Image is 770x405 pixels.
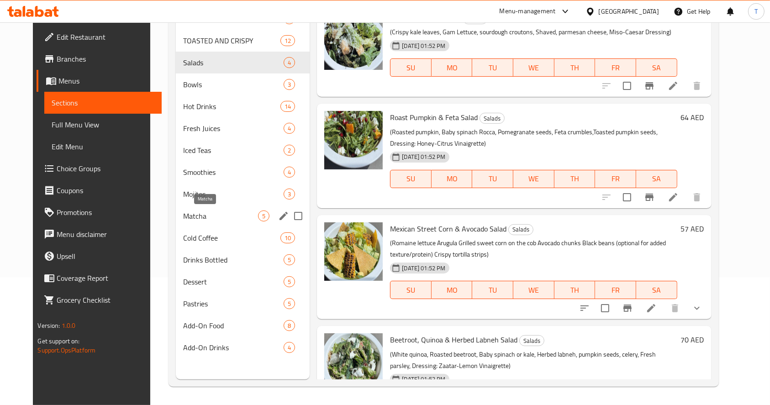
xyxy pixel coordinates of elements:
span: Menus [58,75,154,86]
span: [DATE] 01:52 PM [398,153,449,161]
div: items [280,101,295,112]
div: Fresh Juices [183,123,284,134]
div: Salads [508,224,533,235]
div: Mojitos3 [176,183,310,205]
span: Menu disclaimer [57,229,154,240]
button: Branch-specific-item [617,297,638,319]
button: WE [513,58,554,77]
div: Hot Drinks [183,101,280,112]
p: (Roasted pumpkin, Baby spinach Rocca, Pomegranate seeds, Feta crumbles,Toasted pumpkin seeds, Dre... [390,126,677,149]
div: items [280,35,295,46]
a: Branches [37,48,162,70]
button: TU [472,58,513,77]
div: items [284,320,295,331]
button: delete [686,186,708,208]
span: Mexican Street Corn & Avocado Salad [390,222,506,236]
button: WE [513,170,554,188]
h6: 64 AED [681,111,704,124]
div: items [284,167,295,178]
span: Drinks Bottled [183,254,284,265]
a: Sections [44,92,162,114]
button: TH [554,58,596,77]
span: [DATE] 01:52 PM [398,264,449,273]
span: 4 [284,343,295,352]
span: 1.0.0 [62,320,76,331]
button: SU [390,170,432,188]
span: Version: [37,320,60,331]
a: Promotions [37,201,162,223]
p: (Crispy kale leaves, Gam Lettuce, sourdough croutons, Shaved, parmesan cheese, Miso-Caesar Dressing) [390,26,677,38]
span: [DATE] 01:52 PM [398,375,449,384]
span: Dessert [183,276,284,287]
a: Full Menu View [44,114,162,136]
p: (Romaine lettuce Arugula Grilled sweet corn on the cob Avocado chunks Black beans (optional for a... [390,237,677,260]
div: Bowls3 [176,74,310,95]
span: Sections [52,97,154,108]
img: Roast Pumpkin & Feta Salad [324,111,383,169]
span: Bowls [183,79,284,90]
div: Drinks Bottled5 [176,249,310,271]
div: Cold Coffee10 [176,227,310,249]
span: 4 [284,124,295,133]
span: 3 [284,80,295,89]
div: Salads [519,335,544,346]
span: Edit Restaurant [57,32,154,42]
a: Edit Restaurant [37,26,162,48]
button: TU [472,170,513,188]
div: items [284,254,295,265]
a: Edit menu item [668,192,679,203]
div: Pastries [183,298,284,309]
div: Cold Coffee [183,232,280,243]
button: FR [595,58,636,77]
a: Edit menu item [646,303,657,314]
span: Select to update [596,299,615,318]
span: 4 [284,168,295,177]
span: FR [599,284,633,297]
span: Salads [520,336,544,346]
span: Select to update [617,76,637,95]
span: Upsell [57,251,154,262]
span: Branches [57,53,154,64]
div: items [284,79,295,90]
span: Get support on: [37,335,79,347]
span: TU [476,172,510,185]
button: edit [277,209,290,223]
div: items [284,342,295,353]
span: 10 [281,234,295,242]
span: Matcha [183,210,258,221]
span: 5 [284,300,295,308]
a: Upsell [37,245,162,267]
span: Edit Menu [52,141,154,152]
span: Add-On Food [183,320,284,331]
span: Salads [509,224,533,235]
button: MO [432,170,473,188]
button: sort-choices [574,297,596,319]
div: TOASTED AND CRISPY [183,35,280,46]
div: Salads4 [176,52,310,74]
div: Pastries5 [176,293,310,315]
div: [GEOGRAPHIC_DATA] [599,6,659,16]
div: TOASTED AND CRISPY12 [176,30,310,52]
div: Matcha5edit [176,205,310,227]
button: FR [595,170,636,188]
span: SA [640,61,674,74]
span: Coverage Report [57,273,154,284]
span: MO [435,61,469,74]
button: SA [636,170,677,188]
button: MO [432,281,473,299]
button: WE [513,281,554,299]
span: SU [394,172,428,185]
span: MO [435,284,469,297]
a: Coverage Report [37,267,162,289]
span: T [754,6,758,16]
span: 12 [281,37,295,45]
span: Iced Teas [183,145,284,156]
a: Edit Menu [44,136,162,158]
h6: 57 AED [681,222,704,235]
span: TH [558,172,592,185]
div: Add-On Food8 [176,315,310,337]
span: Add-On Drinks [183,342,284,353]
